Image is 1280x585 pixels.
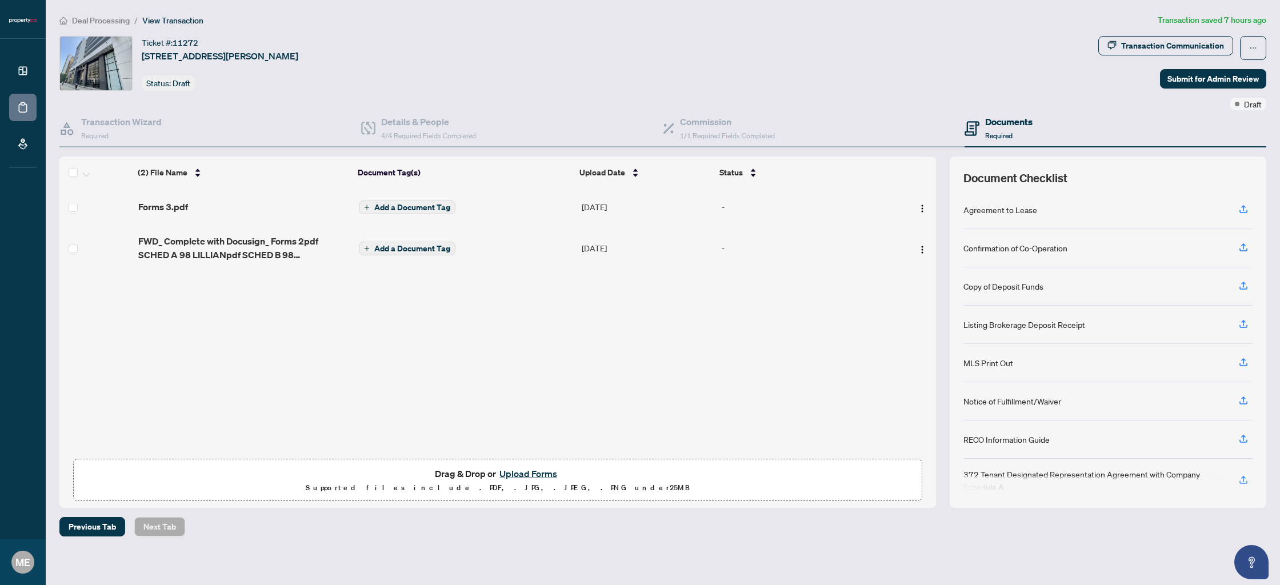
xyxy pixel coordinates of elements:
span: Required [81,131,109,140]
button: Upload Forms [496,466,561,481]
span: Add a Document Tag [374,203,450,211]
span: View Transaction [142,15,203,26]
div: RECO Information Guide [963,433,1050,446]
h4: Documents [985,115,1033,129]
p: Supported files include .PDF, .JPG, .JPEG, .PNG under 25 MB [81,481,915,495]
button: Logo [913,239,931,257]
div: Notice of Fulfillment/Waiver [963,395,1061,407]
span: ellipsis [1249,44,1257,52]
span: Deal Processing [72,15,130,26]
article: Transaction saved 7 hours ago [1158,14,1266,27]
span: Previous Tab [69,518,116,536]
span: home [59,17,67,25]
button: Logo [913,198,931,216]
button: Next Tab [134,517,185,536]
div: Confirmation of Co-Operation [963,242,1067,254]
span: 1/1 Required Fields Completed [680,131,775,140]
button: Add a Document Tag [359,241,455,256]
img: IMG-C12330212_1.jpg [60,37,132,90]
div: MLS Print Out [963,356,1013,369]
img: Logo [918,245,927,254]
span: 11272 [173,38,198,48]
span: ME [15,554,30,570]
button: Previous Tab [59,517,125,536]
span: Drag & Drop or [435,466,561,481]
th: (2) File Name [133,157,353,189]
span: Required [985,131,1013,140]
span: Upload Date [579,166,625,179]
div: Status: [142,75,195,91]
span: (2) File Name [138,166,187,179]
td: [DATE] [577,225,718,271]
span: FWD_ Complete with Docusign_ Forms 2pdf SCHED A 98 LILLIANpdf SCHED B 98 LILLIANpdf.pdf [138,234,350,262]
button: Open asap [1234,545,1269,579]
div: Transaction Communication [1121,37,1224,55]
h4: Details & People [381,115,476,129]
span: [STREET_ADDRESS][PERSON_NAME] [142,49,298,63]
span: Forms 3.pdf [138,200,188,214]
div: Agreement to Lease [963,203,1037,216]
span: Drag & Drop orUpload FormsSupported files include .PDF, .JPG, .JPEG, .PNG under25MB [74,459,922,502]
span: plus [364,246,370,251]
h4: Commission [680,115,775,129]
div: - [722,242,883,254]
div: - [722,201,883,213]
th: Status [715,157,885,189]
div: 372 Tenant Designated Representation Agreement with Company Schedule A [963,468,1225,493]
span: Draft [1244,98,1262,110]
button: Add a Document Tag [359,200,455,215]
button: Submit for Admin Review [1160,69,1266,89]
div: Listing Brokerage Deposit Receipt [963,318,1085,331]
td: [DATE] [577,189,718,225]
img: logo [9,17,37,24]
span: Status [719,166,743,179]
li: / [134,14,138,27]
span: 4/4 Required Fields Completed [381,131,476,140]
button: Transaction Communication [1098,36,1233,55]
span: Submit for Admin Review [1167,70,1259,88]
div: Ticket #: [142,36,198,49]
span: plus [364,205,370,210]
th: Document Tag(s) [353,157,575,189]
span: Document Checklist [963,170,1067,186]
th: Upload Date [575,157,715,189]
div: Copy of Deposit Funds [963,280,1043,292]
h4: Transaction Wizard [81,115,162,129]
button: Add a Document Tag [359,201,455,214]
span: Draft [173,78,190,89]
span: Add a Document Tag [374,245,450,253]
button: Add a Document Tag [359,242,455,255]
img: Logo [918,204,927,213]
